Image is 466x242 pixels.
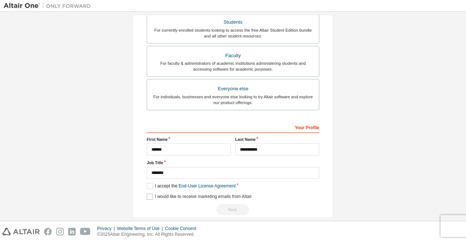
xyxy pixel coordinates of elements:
div: For individuals, businesses and everyone else looking to try Altair software and explore our prod... [151,94,315,106]
img: linkedin.svg [68,228,76,235]
label: I accept the [147,183,236,189]
div: Students [151,17,315,27]
label: Last Name [235,136,319,142]
div: For currently enrolled students looking to access the free Altair Student Edition bundle and all ... [151,27,315,39]
img: facebook.svg [44,228,52,235]
div: Everyone else [151,84,315,94]
div: Privacy [97,226,117,231]
img: Altair One [4,2,95,9]
div: Faculty [151,51,315,61]
img: instagram.svg [56,228,64,235]
img: youtube.svg [80,228,91,235]
label: Job Title [147,160,319,166]
div: Cookie Consent [165,226,200,231]
p: © 2025 Altair Engineering, Inc. All Rights Reserved. [97,231,201,238]
img: altair_logo.svg [2,228,40,235]
div: Your Profile [147,121,319,133]
div: For faculty & administrators of academic institutions administering students and accessing softwa... [151,60,315,72]
label: I would like to receive marketing emails from Altair [147,194,252,200]
label: First Name [147,136,231,142]
a: End-User License Agreement [179,183,236,189]
div: Select your account type to continue [147,204,319,215]
div: Website Terms of Use [117,226,165,231]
